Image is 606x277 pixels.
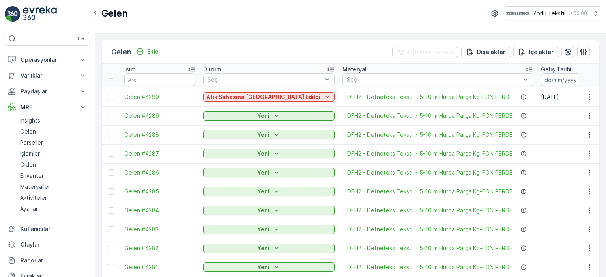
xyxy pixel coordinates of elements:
div: Toggle Row Selected [108,188,114,195]
a: Aktiviteler [17,192,90,203]
p: Zorlu Tekstil [533,9,565,17]
p: ⌘B [77,35,84,42]
a: DFH2 - Defneteks Tekstil - 5-10 m Hurda Parça Kg-FON PERDE [347,188,512,195]
a: DFH2 - Defneteks Tekstil - 5-10 m Hurda Parça Kg-FON PERDE [347,131,512,139]
div: Toggle Row Selected [108,264,114,270]
div: Toggle Row Selected [108,226,114,232]
button: Dışa aktar [461,46,510,58]
button: Operasyonlar [5,52,90,68]
div: Toggle Row Selected [108,207,114,214]
a: Giden [17,159,90,170]
p: Atık Sahasına [GEOGRAPHIC_DATA] Edildi [206,93,320,101]
p: Yeni [257,150,269,158]
a: Raporlar [5,253,90,268]
p: Aktiviteler [20,194,47,202]
button: Yeni [203,130,335,139]
a: Insights [17,115,90,126]
a: Gelen #4290 [124,93,195,101]
a: Gelen #4283 [124,225,195,233]
button: Yeni [203,187,335,196]
button: Yeni [203,168,335,177]
a: İşlemler [17,148,90,159]
div: Toggle Row Selected [108,132,114,138]
p: ( +03:00 ) [569,10,589,17]
p: Ekle [147,48,159,56]
a: Gelen #4286 [124,169,195,177]
button: Yeni [203,262,335,272]
a: DFH2 - Defneteks Tekstil - 5-10 m Hurda Parça Kg-FON PERDE [347,150,512,158]
p: Raporlar [21,257,87,264]
a: Materyaller [17,181,90,192]
div: Toggle Row Selected [108,245,114,251]
p: Olaylar [21,241,87,249]
p: Seç [208,76,322,84]
button: Varlıklar [5,68,90,84]
a: DFH2 - Defneteks Tekstil - 5-10 m Hurda Parça Kg-FON PERDE [347,93,512,101]
button: Atık Sahasına Kabul Edildi [203,92,335,102]
p: Ayarlar [20,205,38,213]
p: Yeni [257,263,269,271]
a: DFH2 - Defneteks Tekstil - 5-10 m Hurda Parça Kg-FON PERDE [347,263,512,271]
p: Envanter [20,172,44,180]
a: Parseller [17,137,90,148]
a: Kullanıcılar [5,221,90,237]
p: Kullanıcılar [21,225,87,233]
p: Yeni [257,244,269,252]
a: Gelen #4289 [124,112,195,120]
p: İsim [124,65,136,73]
p: Parseller [20,139,43,147]
button: Yeni [203,111,335,121]
p: Gelen [101,7,128,20]
a: Gelen #4284 [124,206,195,214]
button: Ekle [133,47,162,56]
p: Dışa aktar [477,48,505,56]
p: Durum [203,65,221,73]
input: dd/mm/yyyy [541,73,595,86]
a: Gelen #4285 [124,188,195,195]
a: Gelen #4288 [124,131,195,139]
input: Ara [124,73,195,86]
p: Yeni [257,188,269,195]
p: Operasyonlar [21,56,74,64]
img: logo [5,6,21,22]
p: İçe aktar [529,48,554,56]
p: Geliş Tarihi [541,65,572,73]
button: İçe aktar [513,46,558,58]
div: Toggle Row Selected [108,94,114,100]
button: MRF [5,99,90,115]
p: Yeni [257,169,269,177]
button: Zorlu Tekstil(+03:00) [506,6,600,20]
p: Filtreleri temizle [408,48,453,56]
p: İşlemler [20,150,40,158]
span: DFH2 - Defneteks Tekstil - 5-10 m Hurda Parça Kg-FON PERDE [347,225,512,233]
a: Gelen #4281 [124,263,195,271]
p: Varlıklar [21,72,74,80]
p: Seç [347,76,521,84]
div: Toggle Row Selected [108,113,114,119]
a: Gelen #4282 [124,244,195,252]
a: Envanter [17,170,90,181]
p: Gelen [111,46,131,58]
a: DFH2 - Defneteks Tekstil - 5-10 m Hurda Parça Kg-FON PERDE [347,112,512,120]
p: MRF [21,103,74,111]
img: logo_light-DOdMpM7g.png [23,6,57,22]
a: Gelen #4287 [124,150,195,158]
p: Paydaşlar [21,87,74,95]
a: Ayarlar [17,203,90,214]
a: DFH2 - Defneteks Tekstil - 5-10 m Hurda Parça Kg-FON PERDE [347,169,512,177]
img: 6-1-9-3_wQBzyll.png [506,9,530,18]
